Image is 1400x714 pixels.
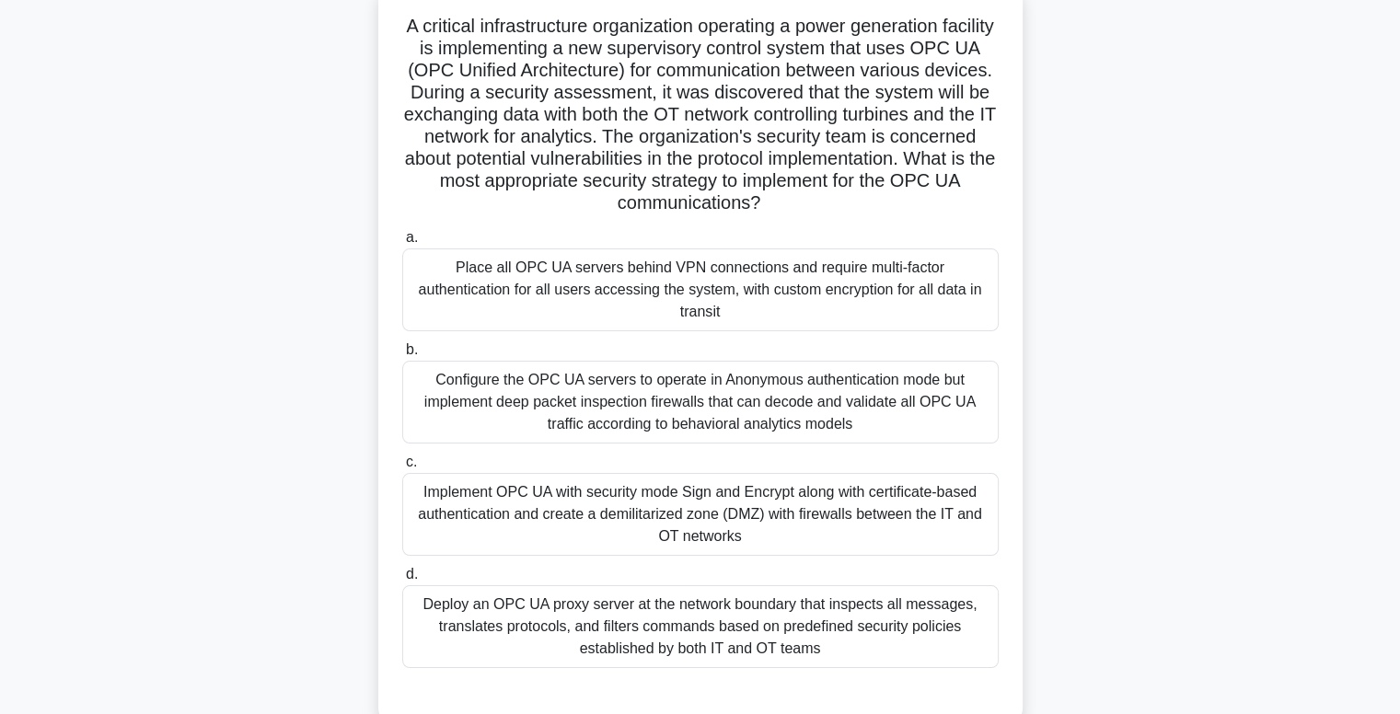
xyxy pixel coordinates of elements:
[406,566,418,582] span: d.
[406,341,418,357] span: b.
[402,473,999,556] div: Implement OPC UA with security mode Sign and Encrypt along with certificate-based authentication ...
[400,15,1001,215] h5: A critical infrastructure organization operating a power generation facility is implementing a ne...
[402,361,999,443] div: Configure the OPC UA servers to operate in Anonymous authentication mode but implement deep packe...
[402,585,999,668] div: Deploy an OPC UA proxy server at the network boundary that inspects all messages, translates prot...
[406,229,418,245] span: a.
[402,248,999,331] div: Place all OPC UA servers behind VPN connections and require multi-factor authentication for all u...
[406,454,417,469] span: c.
